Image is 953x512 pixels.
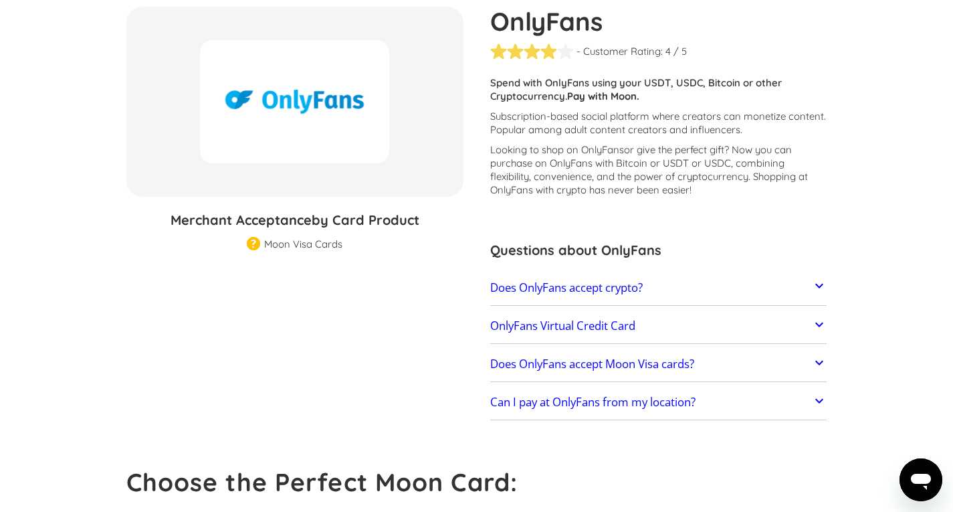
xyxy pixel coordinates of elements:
[490,357,694,371] h2: Does OnlyFans accept Moon Visa cards?
[490,350,827,378] a: Does OnlyFans accept Moon Visa cards?
[624,143,724,156] span: or give the perfect gift
[576,45,663,58] div: - Customer Rating:
[490,143,827,197] p: Looking to shop on OnlyFans ? Now you can purchase on OnlyFans with Bitcoin or USDT or USDC, comb...
[490,389,827,417] a: Can I pay at OnlyFans from my location?
[490,240,827,260] h3: Questions about OnlyFans
[490,312,827,340] a: OnlyFans Virtual Credit Card
[490,7,827,36] h1: OnlyFans
[490,76,827,103] p: Spend with OnlyFans using your USDT, USDC, Bitcoin or other Cryptocurrency.
[126,210,463,230] h3: Merchant Acceptance
[899,458,942,501] iframe: Button to launch messaging window
[264,238,342,251] div: Moon Visa Cards
[490,319,635,333] h2: OnlyFans Virtual Credit Card
[665,45,671,58] div: 4
[490,396,696,409] h2: Can I pay at OnlyFans from my location?
[673,45,687,58] div: / 5
[490,274,827,302] a: Does OnlyFans accept crypto?
[312,211,419,228] span: by Card Product
[126,466,518,497] strong: Choose the Perfect Moon Card:
[490,281,643,294] h2: Does OnlyFans accept crypto?
[567,90,639,102] strong: Pay with Moon.
[490,110,827,137] p: Subscription-based social platform where creators can monetize content. Popular among adult conte...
